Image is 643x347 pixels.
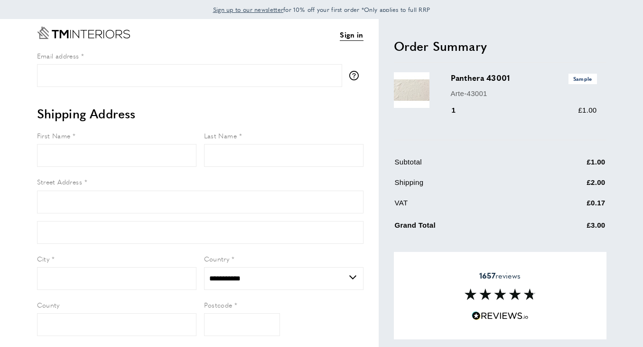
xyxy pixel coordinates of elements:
td: £3.00 [540,218,606,238]
td: VAT [395,197,539,216]
span: Email address [37,51,79,60]
p: Arte-43001 [451,88,597,99]
h2: Shipping Address [37,105,363,122]
span: £1.00 [578,106,596,114]
div: 1 [451,105,469,116]
a: Sign in [340,29,363,41]
td: Shipping [395,177,539,195]
span: County [37,300,60,309]
td: £1.00 [540,156,606,175]
img: Reviews section [465,289,536,300]
span: reviews [479,271,521,280]
span: First Name [37,131,71,140]
td: £2.00 [540,177,606,195]
span: Postcode [204,300,233,309]
span: City [37,254,50,263]
td: Grand Total [395,218,539,238]
h2: Order Summary [394,38,606,55]
strong: 1657 [479,270,495,281]
img: Panthera 43001 [394,72,429,108]
button: More information [349,71,363,80]
span: Last Name [204,131,237,140]
span: Country [204,254,230,263]
h3: Panthera 43001 [451,72,597,84]
td: £0.17 [540,197,606,216]
span: Street Address [37,177,83,186]
span: Sample [568,74,597,84]
td: Subtotal [395,156,539,175]
img: Reviews.io 5 stars [472,311,529,320]
span: for 10% off your first order *Only applies to full RRP [213,5,430,14]
a: Sign up to our newsletter [213,5,284,14]
a: Go to Home page [37,27,130,39]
